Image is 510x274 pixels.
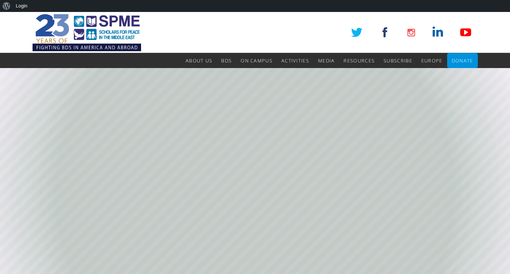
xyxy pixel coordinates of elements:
a: About Us [186,53,212,68]
span: On Campus [241,57,272,64]
a: BDS [221,53,232,68]
a: Media [318,53,335,68]
span: BDS [221,57,232,64]
span: Europe [421,57,443,64]
a: Subscribe [384,53,412,68]
span: Donate [452,57,473,64]
span: Media [318,57,335,64]
a: Resources [343,53,375,68]
a: Europe [421,53,443,68]
img: SPME [33,12,141,53]
a: Donate [452,53,473,68]
span: About Us [186,57,212,64]
span: Activities [281,57,309,64]
a: Activities [281,53,309,68]
a: On Campus [241,53,272,68]
span: Resources [343,57,375,64]
span: Subscribe [384,57,412,64]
